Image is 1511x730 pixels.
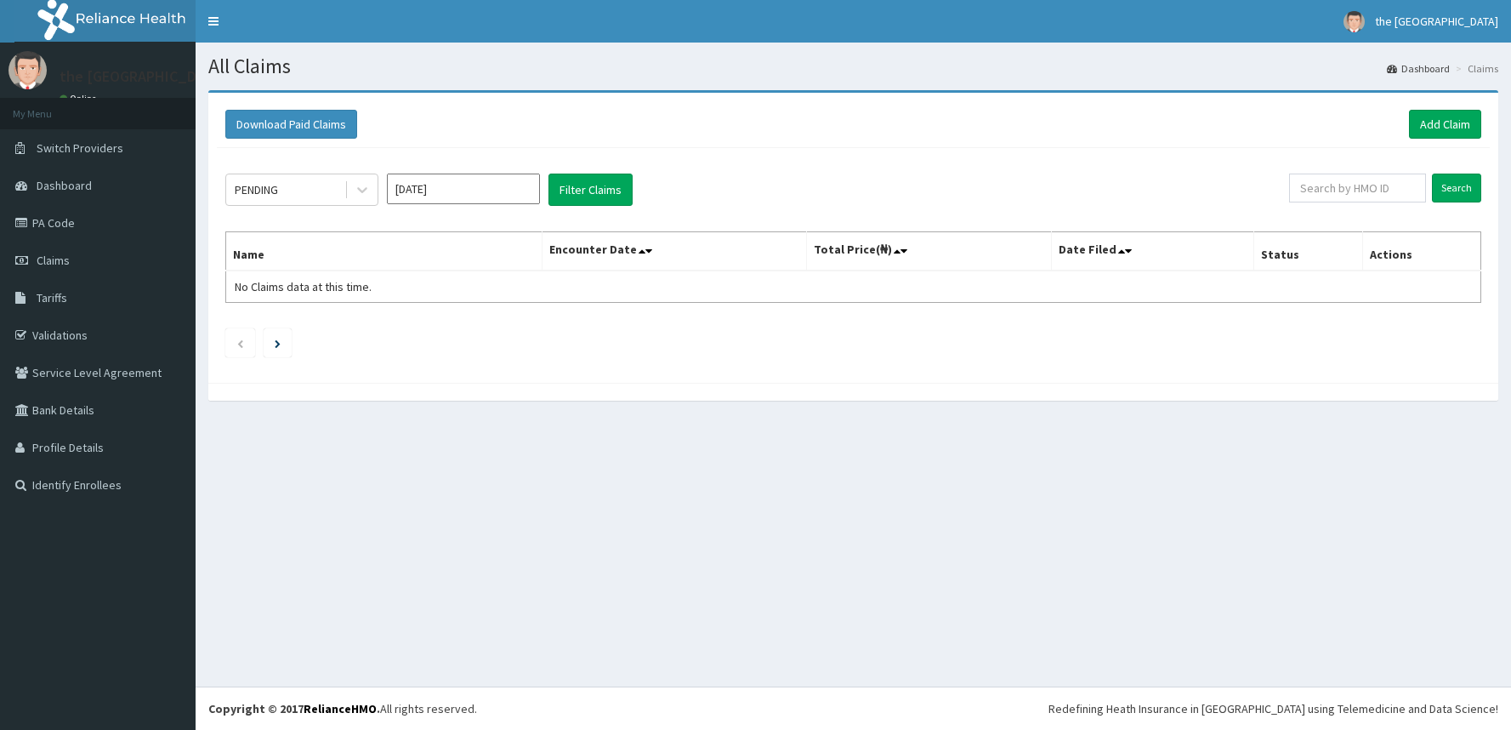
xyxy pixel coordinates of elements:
a: RelianceHMO [304,701,377,716]
span: Dashboard [37,178,92,193]
button: Download Paid Claims [225,110,357,139]
a: Next page [275,335,281,351]
th: Actions [1363,232,1481,271]
a: Previous page [236,335,244,351]
strong: Copyright © 2017 . [208,701,380,716]
a: Online [60,93,100,105]
span: the [GEOGRAPHIC_DATA] [1375,14,1498,29]
span: Switch Providers [37,140,123,156]
span: No Claims data at this time. [235,279,372,294]
span: Tariffs [37,290,67,305]
p: the [GEOGRAPHIC_DATA] [60,69,227,84]
th: Status [1253,232,1362,271]
th: Date Filed [1051,232,1253,271]
div: Redefining Heath Insurance in [GEOGRAPHIC_DATA] using Telemedicine and Data Science! [1048,700,1498,717]
input: Select Month and Year [387,174,540,204]
img: User Image [9,51,47,89]
th: Total Price(₦) [806,232,1051,271]
a: Add Claim [1409,110,1481,139]
button: Filter Claims [548,174,633,206]
img: User Image [1343,11,1365,32]
th: Name [226,232,542,271]
span: Claims [37,253,70,268]
input: Search [1432,174,1481,202]
li: Claims [1451,61,1498,76]
a: Dashboard [1387,61,1450,76]
div: PENDING [235,181,278,198]
footer: All rights reserved. [196,687,1511,730]
th: Encounter Date [542,232,806,271]
h1: All Claims [208,55,1498,77]
input: Search by HMO ID [1289,174,1426,202]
